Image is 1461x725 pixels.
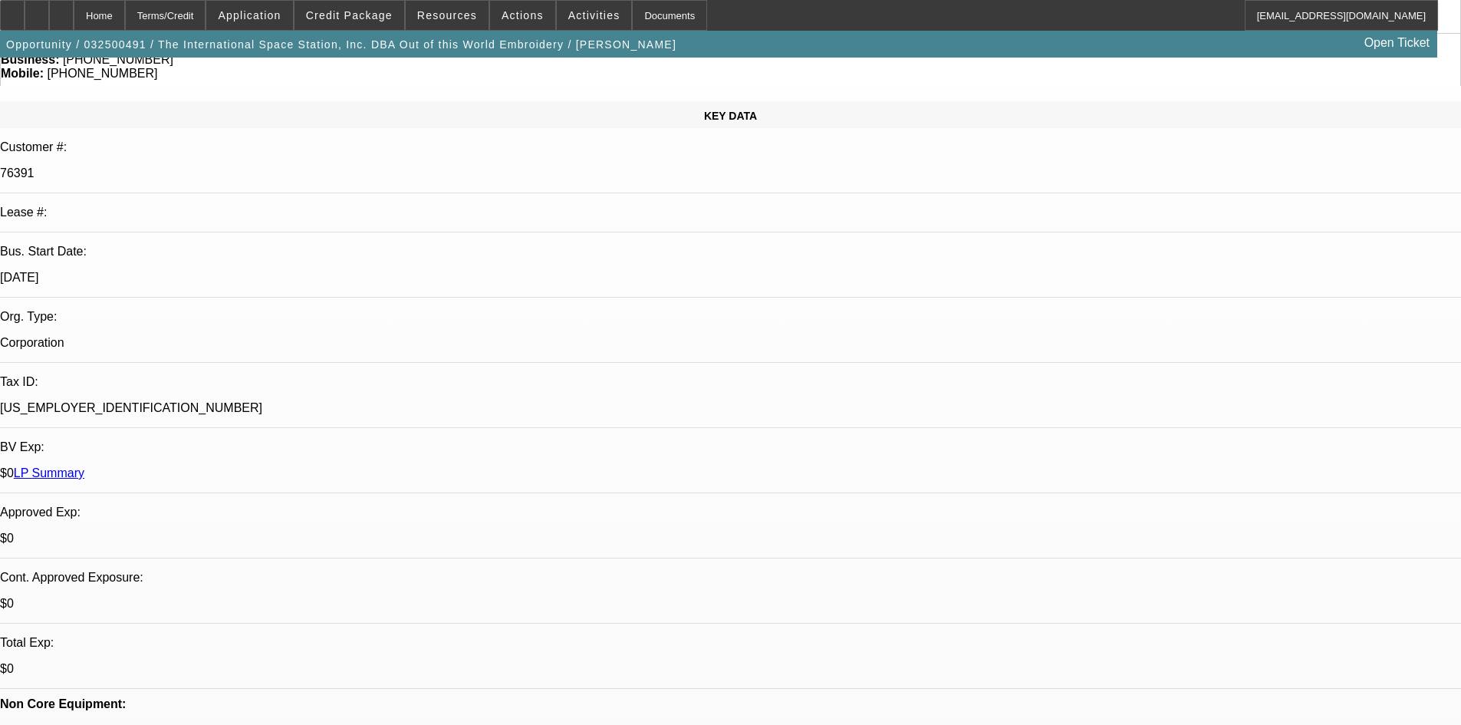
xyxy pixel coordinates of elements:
[14,466,84,479] a: LP Summary
[6,38,676,51] span: Opportunity / 032500491 / The International Space Station, Inc. DBA Out of this World Embroidery ...
[502,9,544,21] span: Actions
[306,9,393,21] span: Credit Package
[417,9,477,21] span: Resources
[406,1,489,30] button: Resources
[1358,30,1436,56] a: Open Ticket
[557,1,632,30] button: Activities
[295,1,404,30] button: Credit Package
[218,9,281,21] span: Application
[704,110,757,122] span: KEY DATA
[47,67,157,80] span: [PHONE_NUMBER]
[1,67,44,80] strong: Mobile:
[490,1,555,30] button: Actions
[568,9,620,21] span: Activities
[206,1,292,30] button: Application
